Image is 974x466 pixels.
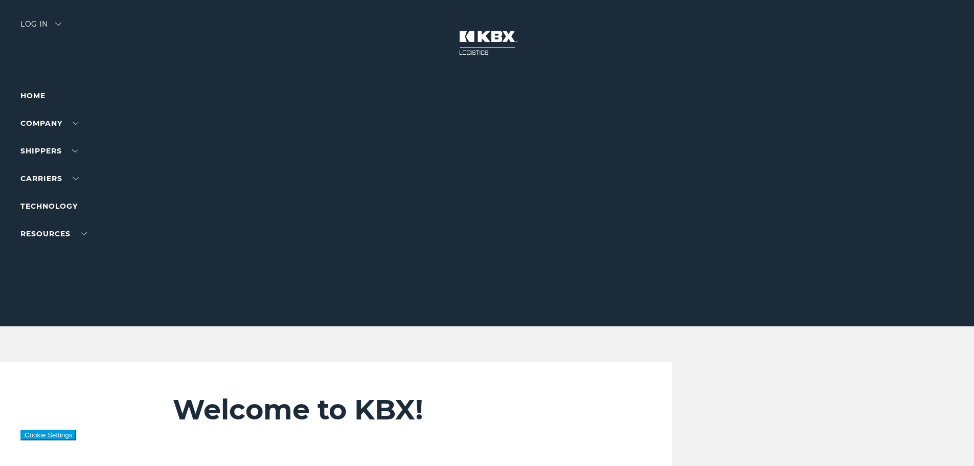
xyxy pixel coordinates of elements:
[173,393,611,427] h2: Welcome to KBX!
[55,23,61,26] img: arrow
[20,146,78,156] a: SHIPPERS
[20,229,87,238] a: RESOURCES
[20,119,79,128] a: Company
[20,174,79,183] a: Carriers
[20,202,78,211] a: Technology
[449,20,526,65] img: kbx logo
[20,20,61,35] div: Log in
[20,430,76,440] button: Cookie Settings
[20,91,46,100] a: Home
